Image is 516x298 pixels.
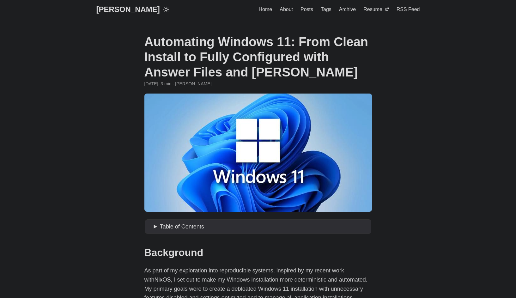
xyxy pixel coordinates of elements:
span: Home [259,7,272,12]
summary: Table of Contents [154,222,369,231]
span: Table of Contents [160,223,204,230]
h1: Automating Windows 11: From Clean Install to Fully Configured with Answer Files and [PERSON_NAME] [144,34,372,80]
span: Posts [300,7,313,12]
span: Archive [339,7,356,12]
span: Tags [321,7,331,12]
span: Resume [363,7,382,12]
span: About [280,7,293,12]
span: 2024-12-17 20:18:13 -0500 -0500 [144,80,158,87]
span: RSS Feed [397,7,420,12]
div: · 3 min · [PERSON_NAME] [144,80,372,87]
a: NixOS [155,277,171,283]
h2: Background [144,246,372,258]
